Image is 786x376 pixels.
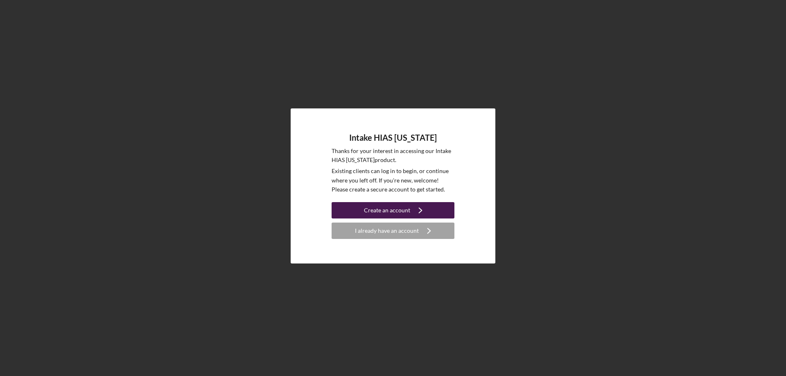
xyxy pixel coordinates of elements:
[332,202,454,218] button: Create an account
[332,167,454,194] p: Existing clients can log in to begin, or continue where you left off. If you're new, welcome! Ple...
[349,133,437,142] h4: Intake HIAS [US_STATE]
[364,202,410,218] div: Create an account
[332,202,454,221] a: Create an account
[355,223,419,239] div: I already have an account
[332,146,454,165] p: Thanks for your interest in accessing our Intake HIAS [US_STATE] product.
[332,223,454,239] button: I already have an account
